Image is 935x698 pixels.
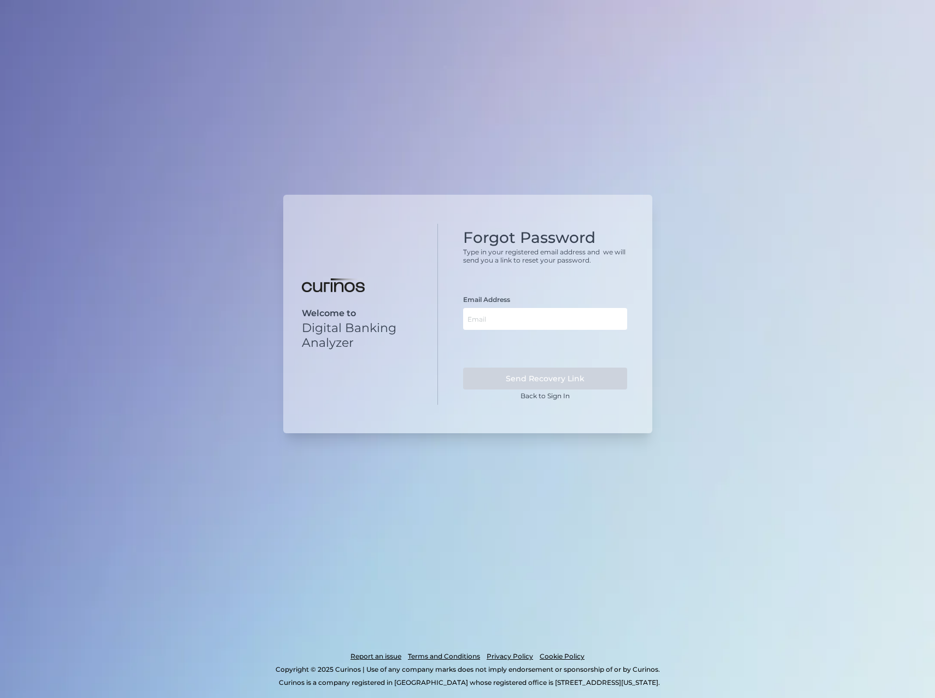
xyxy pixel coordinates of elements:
button: Send Recovery Link [463,368,627,389]
p: Type in your registered email address and we will send you a link to reset your password. [463,248,627,264]
img: Digital Banking Analyzer [302,278,365,293]
a: Report an issue [350,650,401,663]
p: Digital Banking Analyzer [302,321,419,350]
a: Privacy Policy [487,650,533,663]
a: Terms and Conditions [408,650,480,663]
input: Email [463,308,627,330]
p: Curinos is a company registered in [GEOGRAPHIC_DATA] whose registered office is [STREET_ADDRESS][... [57,676,881,689]
a: Back to Sign In [521,392,570,400]
p: Copyright © 2025 Curinos | Use of any company marks does not imply endorsement or sponsorship of ... [54,663,881,676]
h1: Forgot Password [463,229,627,247]
label: Email Address [463,295,510,304]
a: Cookie Policy [540,650,585,663]
p: Welcome to [302,308,419,318]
